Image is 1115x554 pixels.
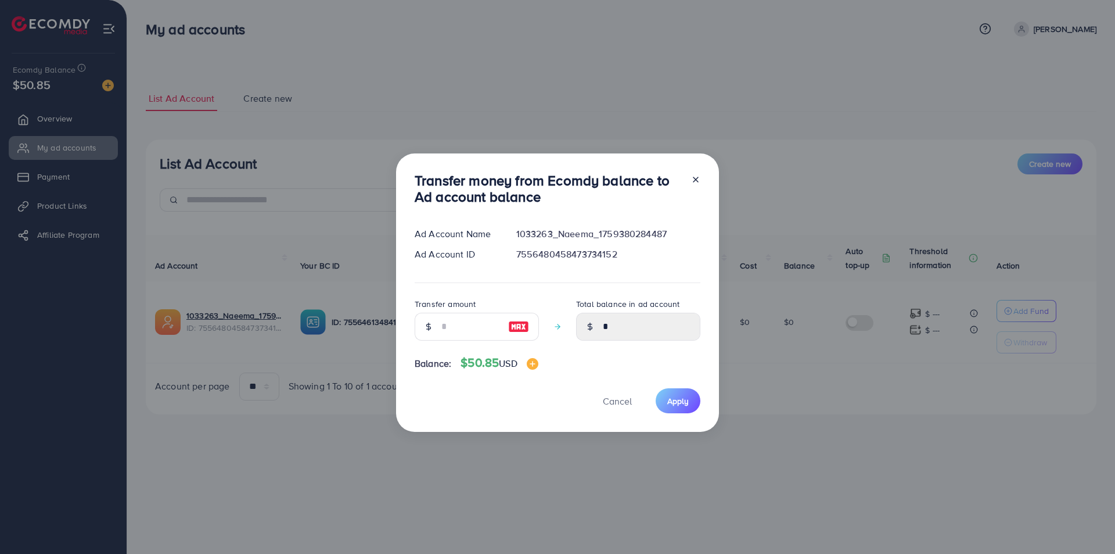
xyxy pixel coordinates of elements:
[667,395,689,407] span: Apply
[588,388,646,413] button: Cancel
[527,358,538,370] img: image
[507,227,710,241] div: 1033263_Naeema_1759380284487
[576,298,679,310] label: Total balance in ad account
[508,320,529,334] img: image
[415,357,451,370] span: Balance:
[405,248,507,261] div: Ad Account ID
[405,227,507,241] div: Ad Account Name
[415,298,476,310] label: Transfer amount
[1066,502,1106,545] iframe: Chat
[507,248,710,261] div: 7556480458473734152
[656,388,700,413] button: Apply
[415,172,682,206] h3: Transfer money from Ecomdy balance to Ad account balance
[499,357,517,370] span: USD
[603,395,632,408] span: Cancel
[461,356,538,370] h4: $50.85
